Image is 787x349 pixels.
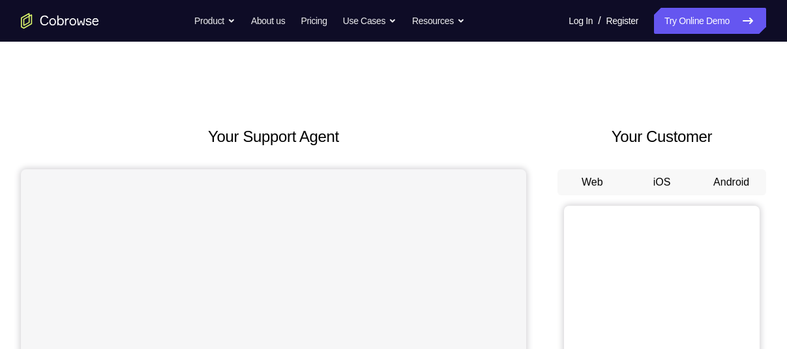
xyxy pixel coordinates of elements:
a: Go to the home page [21,13,99,29]
a: Log In [569,8,593,34]
span: / [598,13,601,29]
button: Web [557,169,627,195]
button: Android [696,169,766,195]
button: Resources [412,8,465,34]
h2: Your Customer [557,125,766,148]
a: Pricing [301,8,327,34]
a: About us [251,8,285,34]
a: Register [606,8,638,34]
button: iOS [627,169,697,195]
h2: Your Support Agent [21,125,526,148]
button: Product [194,8,235,34]
button: Use Cases [343,8,396,34]
a: Try Online Demo [654,8,766,34]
